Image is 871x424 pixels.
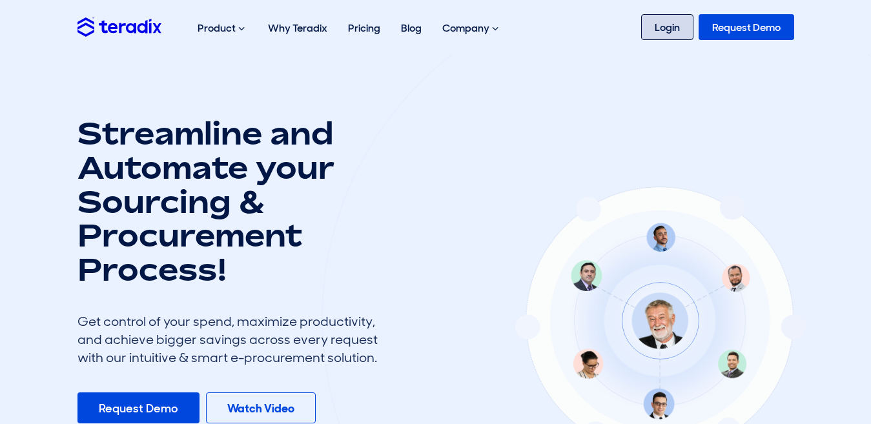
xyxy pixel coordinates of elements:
div: Get control of your spend, maximize productivity, and achieve bigger savings across every request... [77,312,387,367]
a: Request Demo [77,392,200,423]
b: Watch Video [227,401,294,416]
iframe: Chatbot [786,339,853,406]
a: Watch Video [206,392,316,423]
div: Product [187,8,258,49]
div: Company [432,8,511,49]
a: Blog [391,8,432,48]
a: Request Demo [699,14,794,40]
a: Why Teradix [258,8,338,48]
img: Teradix logo [77,17,161,36]
a: Pricing [338,8,391,48]
a: Login [641,14,693,40]
h1: Streamline and Automate your Sourcing & Procurement Process! [77,116,387,287]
